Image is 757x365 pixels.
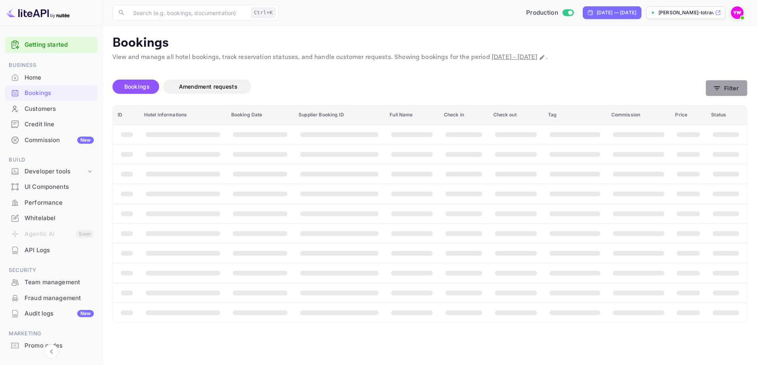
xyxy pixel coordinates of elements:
[5,156,98,164] span: Build
[5,195,98,210] a: Performance
[112,53,747,62] p: View and manage all hotel bookings, track reservation statuses, and handle customer requests. Sho...
[25,73,94,82] div: Home
[25,136,94,145] div: Commission
[25,167,86,176] div: Developer tools
[658,9,713,16] p: [PERSON_NAME]-totravel...
[607,105,671,125] th: Commission
[706,80,747,96] button: Filter
[670,105,706,125] th: Price
[492,53,537,61] span: [DATE] - [DATE]
[179,83,238,90] span: Amendment requests
[526,8,558,17] span: Production
[5,291,98,305] a: Fraud management
[5,195,98,211] div: Performance
[5,117,98,132] div: Credit line
[5,179,98,194] a: UI Components
[5,117,98,131] a: Credit line
[5,86,98,100] a: Bookings
[139,105,226,125] th: Hotel informations
[538,53,546,61] button: Change date range
[25,246,94,255] div: API Logs
[5,329,98,338] span: Marketing
[5,133,98,148] div: CommissionNew
[5,86,98,101] div: Bookings
[128,5,248,21] input: Search (e.g. bookings, documentation)
[25,278,94,287] div: Team management
[112,80,706,94] div: account-settings tabs
[113,105,747,322] table: booking table
[5,61,98,70] span: Business
[5,275,98,290] div: Team management
[5,211,98,225] a: Whitelabel
[5,133,98,147] a: CommissionNew
[25,214,94,223] div: Whitelabel
[113,105,139,125] th: ID
[5,211,98,226] div: Whitelabel
[5,275,98,289] a: Team management
[124,83,150,90] span: Bookings
[5,70,98,85] a: Home
[5,291,98,306] div: Fraud management
[25,182,94,192] div: UI Components
[543,105,607,125] th: Tag
[523,8,576,17] div: Switch to Sandbox mode
[439,105,489,125] th: Check in
[25,89,94,98] div: Bookings
[25,294,94,303] div: Fraud management
[77,310,94,317] div: New
[5,101,98,117] div: Customers
[226,105,294,125] th: Booking Date
[294,105,385,125] th: Supplier Booking ID
[25,341,94,350] div: Promo codes
[25,198,94,207] div: Performance
[5,266,98,275] span: Security
[597,9,636,16] div: [DATE] — [DATE]
[25,105,94,114] div: Customers
[112,35,747,51] p: Bookings
[731,6,744,19] img: Yahav Winkler
[25,309,94,318] div: Audit logs
[44,344,59,359] button: Collapse navigation
[6,6,70,19] img: LiteAPI logo
[77,137,94,144] div: New
[706,105,747,125] th: Status
[5,243,98,257] a: API Logs
[5,306,98,321] a: Audit logsNew
[25,40,94,49] a: Getting started
[5,338,98,353] a: Promo codes
[5,243,98,258] div: API Logs
[5,101,98,116] a: Customers
[5,179,98,195] div: UI Components
[5,165,98,179] div: Developer tools
[25,120,94,129] div: Credit line
[5,37,98,53] div: Getting started
[489,105,543,125] th: Check out
[385,105,439,125] th: Full Name
[251,8,276,18] div: Ctrl+K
